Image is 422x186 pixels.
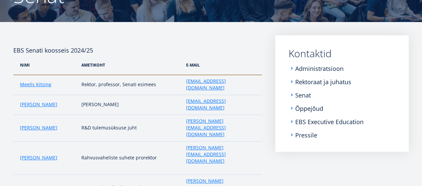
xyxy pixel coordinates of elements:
a: Rektoraat ja juhatus [295,79,351,85]
a: Senat [295,92,311,98]
th: e-Mail [183,55,262,75]
a: [PERSON_NAME] [20,154,57,161]
a: [PERSON_NAME][EMAIL_ADDRESS][DOMAIN_NAME] [186,118,255,138]
a: Administratsioon [295,65,344,72]
a: Meelis Kitsing [20,81,51,88]
a: [EMAIL_ADDRESS][DOMAIN_NAME] [186,98,255,111]
a: [EMAIL_ADDRESS][DOMAIN_NAME] [186,78,255,91]
a: [PERSON_NAME] [20,101,57,108]
td: R&D tulemusüksuse juht [78,115,183,141]
a: EBS Executive Education [295,118,364,125]
td: Rahvusvaheliste suhete prorektor [78,141,183,175]
a: Õppejõud [295,105,323,112]
h4: EBS Senati koosseis 2024/25 [13,35,262,55]
a: Pressile [295,132,317,138]
a: [PERSON_NAME] [20,124,57,131]
td: [PERSON_NAME] [78,95,183,115]
a: Kontaktid [289,49,395,59]
th: NIMI [13,55,78,75]
a: [PERSON_NAME][EMAIL_ADDRESS][DOMAIN_NAME] [186,144,255,164]
td: Rektor, professor, Senati esimees [78,75,183,95]
th: AMetikoht [78,55,183,75]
